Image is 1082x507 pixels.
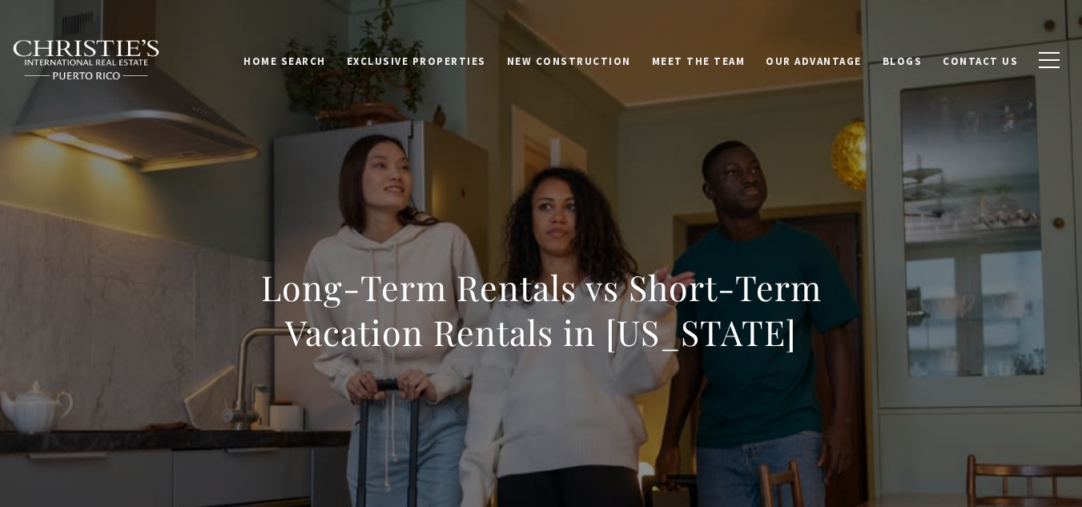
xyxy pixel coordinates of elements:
[766,52,862,66] span: Our Advantage
[497,44,642,74] a: New Construction
[642,44,756,74] a: Meet the Team
[943,52,1018,66] span: Contact Us
[347,52,486,66] span: Exclusive Properties
[507,52,631,66] span: New Construction
[188,265,895,355] h1: Long-Term Rentals vs Short-Term Vacation Rentals in [US_STATE]
[336,44,497,74] a: Exclusive Properties
[755,44,872,74] a: Our Advantage
[872,44,933,74] a: Blogs
[12,39,161,81] img: Christie's International Real Estate black text logo
[883,52,923,66] span: Blogs
[233,44,336,74] a: Home Search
